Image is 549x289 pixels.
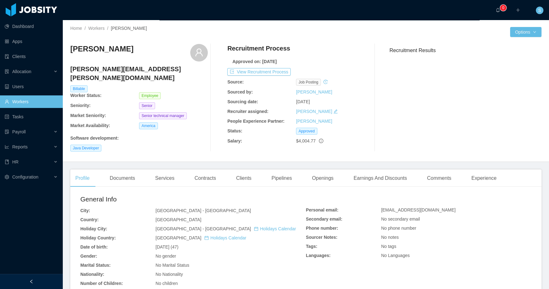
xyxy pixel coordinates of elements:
span: [DATE] (47) [155,244,178,249]
span: No notes [381,235,399,240]
div: Services [150,169,179,187]
i: icon: history [323,80,328,84]
b: Secondary email: [306,217,342,222]
b: Phone number: [306,226,338,231]
a: [PERSON_NAME] [296,89,332,94]
a: [PERSON_NAME] [296,109,332,114]
b: City: [80,208,90,213]
b: People Experience Partner: [227,119,284,124]
i: icon: edit [333,109,338,114]
i: icon: line-chart [5,145,9,149]
a: icon: calendarHolidays Calendar [254,226,296,231]
div: Comments [422,169,456,187]
span: [EMAIL_ADDRESS][DOMAIN_NAME] [381,207,455,212]
div: Clients [231,169,256,187]
b: Tags: [306,244,317,249]
div: Contracts [190,169,221,187]
span: Allocation [12,69,31,74]
span: No children [155,281,178,286]
span: HR [12,159,19,164]
span: Reports [12,144,28,149]
b: Languages: [306,253,331,258]
span: Approved [296,128,317,135]
a: icon: exportView Recruitment Process [227,69,291,74]
a: icon: auditClients [5,50,58,63]
i: icon: user [195,48,203,57]
div: Experience [466,169,502,187]
b: Seniority: [70,103,91,108]
a: icon: profileTasks [5,110,58,123]
b: Sourced by: [227,89,253,94]
b: Personal email: [306,207,339,212]
b: Sourcing date: [227,99,258,104]
a: icon: calendarHolidays Calendar [204,235,246,240]
b: Holiday City: [80,226,107,231]
i: icon: file-protect [5,130,9,134]
span: No Marital Status [155,263,189,268]
span: / [107,26,108,31]
span: Senior technical manager [139,112,187,119]
a: Workers [88,26,105,31]
span: [PERSON_NAME] [111,26,147,31]
span: America [139,122,158,129]
h3: [PERSON_NAME] [70,44,133,54]
h4: [PERSON_NAME][EMAIL_ADDRESS][PERSON_NAME][DOMAIN_NAME] [70,65,208,82]
a: Home [70,26,82,31]
div: No tags [381,243,531,250]
span: Employee [139,92,161,99]
span: $4,004.77 [296,138,315,143]
i: icon: bell [496,8,500,12]
b: Recruiter assigned: [227,109,268,114]
b: Software development : [70,136,119,141]
span: [GEOGRAPHIC_DATA] - [GEOGRAPHIC_DATA] [155,208,251,213]
span: job posting [296,79,321,86]
span: [GEOGRAPHIC_DATA] [155,217,201,222]
b: Nationality: [80,272,104,277]
span: [GEOGRAPHIC_DATA] [155,235,246,240]
a: icon: robotUsers [5,80,58,93]
b: Date of birth: [80,244,108,249]
b: Number of Children: [80,281,123,286]
div: Documents [105,169,140,187]
h4: Recruitment Process [227,44,290,53]
h2: General Info [80,194,306,204]
button: icon: exportView Recruitment Process [227,68,291,76]
b: Salary: [227,138,242,143]
a: [PERSON_NAME] [296,119,332,124]
span: No phone number [381,226,416,231]
i: icon: calendar [204,236,209,240]
span: No Nationality [155,272,183,277]
b: Status: [227,128,242,133]
span: info-circle [319,139,323,143]
span: Configuration [12,174,38,179]
b: Source: [227,79,244,84]
span: Billable [70,85,88,92]
div: Pipelines [266,169,297,187]
i: icon: calendar [254,227,258,231]
span: Payroll [12,129,26,134]
i: icon: solution [5,69,9,74]
i: icon: plus [516,8,520,12]
span: No Languages [381,253,410,258]
b: Country: [80,217,99,222]
h3: Recruitment Results [390,46,541,54]
span: Java Developer [70,145,101,152]
a: icon: pie-chartDashboard [5,20,58,33]
span: [DATE] [296,99,310,104]
sup: 0 [500,5,506,11]
div: Openings [307,169,339,187]
button: Optionsicon: down [510,27,541,37]
a: icon: appstoreApps [5,35,58,48]
b: Approved on: [DATE] [232,59,277,64]
b: Gender: [80,254,97,259]
b: Market Availability: [70,123,110,128]
span: / [84,26,86,31]
b: Sourcer Notes: [306,235,337,240]
b: Market Seniority: [70,113,106,118]
b: Holiday Country: [80,235,116,240]
b: Worker Status: [70,93,101,98]
i: icon: setting [5,175,9,179]
b: Marital Status: [80,263,110,268]
span: S [538,7,541,14]
div: Profile [70,169,94,187]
